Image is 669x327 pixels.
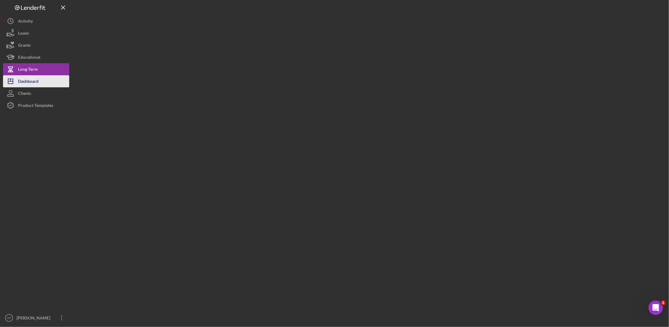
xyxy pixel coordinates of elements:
div: Activity [18,15,33,29]
button: Activity [3,15,69,27]
button: Long-Term [3,63,69,75]
div: Dashboard [18,75,39,89]
button: Loans [3,27,69,39]
button: Product Templates [3,99,69,111]
button: Grants [3,39,69,51]
button: Dashboard [3,75,69,87]
button: Clients [3,87,69,99]
iframe: Intercom live chat [649,301,663,315]
div: Clients [18,87,31,101]
div: Product Templates [18,99,53,113]
button: SC[PERSON_NAME] [3,312,69,324]
div: [PERSON_NAME] [15,312,54,325]
div: Loans [18,27,29,41]
div: Grants [18,39,31,53]
span: 1 [661,301,666,305]
div: Long-Term [18,63,38,77]
text: SC [7,316,11,320]
button: Educational [3,51,69,63]
div: Educational [18,51,40,65]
